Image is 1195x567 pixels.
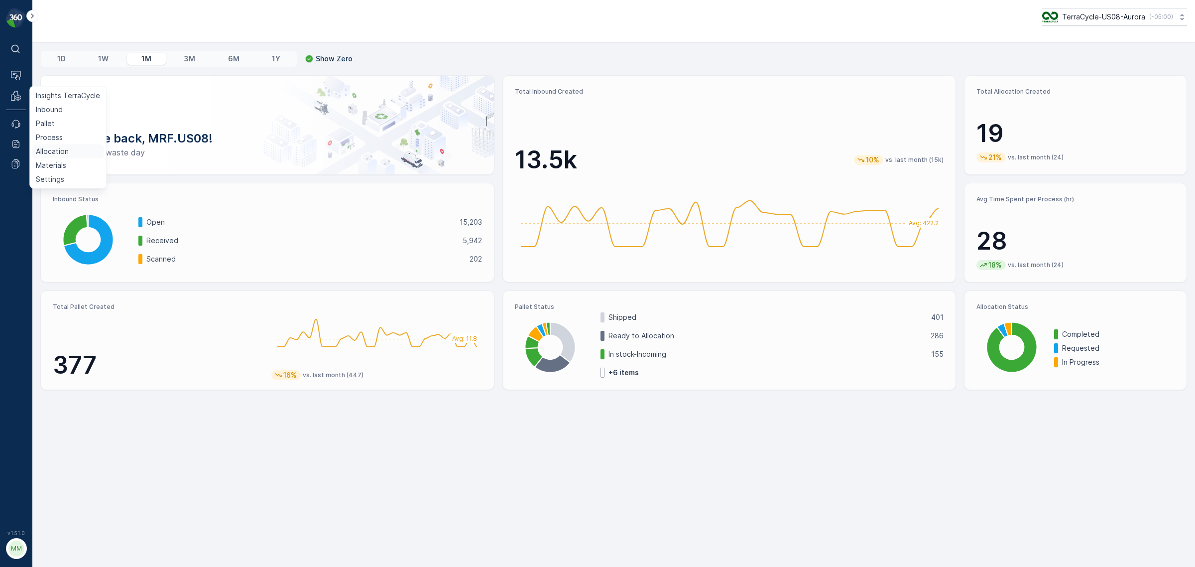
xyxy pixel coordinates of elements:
[931,331,944,341] p: 286
[463,236,482,246] p: 5,942
[976,88,1175,96] p: Total Allocation Created
[608,349,925,359] p: In stock-Incoming
[865,155,880,165] p: 10%
[1062,357,1175,367] p: In Progress
[885,156,944,164] p: vs. last month (15k)
[57,54,66,64] p: 1D
[316,54,353,64] p: Show Zero
[987,152,1003,162] p: 21%
[976,195,1175,203] p: Avg Time Spent per Process (hr)
[6,8,26,28] img: logo
[184,54,195,64] p: 3M
[146,217,453,227] p: Open
[1042,11,1058,22] img: image_ci7OI47.png
[6,538,26,559] button: MM
[515,145,577,175] p: 13.5k
[1149,13,1173,21] p: ( -05:00 )
[931,349,944,359] p: 155
[53,195,482,203] p: Inbound Status
[1008,261,1064,269] p: vs. last month (24)
[976,119,1175,148] p: 19
[1008,153,1064,161] p: vs. last month (24)
[515,88,944,96] p: Total Inbound Created
[608,368,639,378] p: + 6 items
[57,146,478,158] p: Have a zero-waste day
[8,541,24,557] div: MM
[141,54,151,64] p: 1M
[515,303,944,311] p: Pallet Status
[1062,12,1145,22] p: TerraCycle-US08-Aurora
[470,254,482,264] p: 202
[6,530,26,536] span: v 1.51.0
[976,226,1175,256] p: 28
[146,236,456,246] p: Received
[98,54,109,64] p: 1W
[53,350,263,380] p: 377
[608,312,925,322] p: Shipped
[282,370,298,380] p: 16%
[608,331,925,341] p: Ready to Allocation
[146,254,463,264] p: Scanned
[272,54,280,64] p: 1Y
[53,303,263,311] p: Total Pallet Created
[976,303,1175,311] p: Allocation Status
[1042,8,1187,26] button: TerraCycle-US08-Aurora(-05:00)
[1062,343,1175,353] p: Requested
[303,371,363,379] p: vs. last month (447)
[460,217,482,227] p: 15,203
[57,131,478,146] p: Welcome back, MRF.US08!
[1062,329,1175,339] p: Completed
[931,312,944,322] p: 401
[987,260,1003,270] p: 18%
[228,54,239,64] p: 6M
